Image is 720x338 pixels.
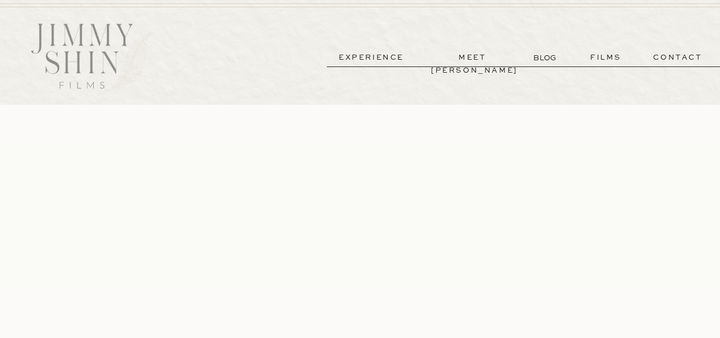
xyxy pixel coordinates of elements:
a: films [578,51,633,64]
a: contact [637,51,718,64]
a: BLOG [533,52,559,64]
a: meet [PERSON_NAME] [431,51,514,64]
a: experience [330,51,413,64]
